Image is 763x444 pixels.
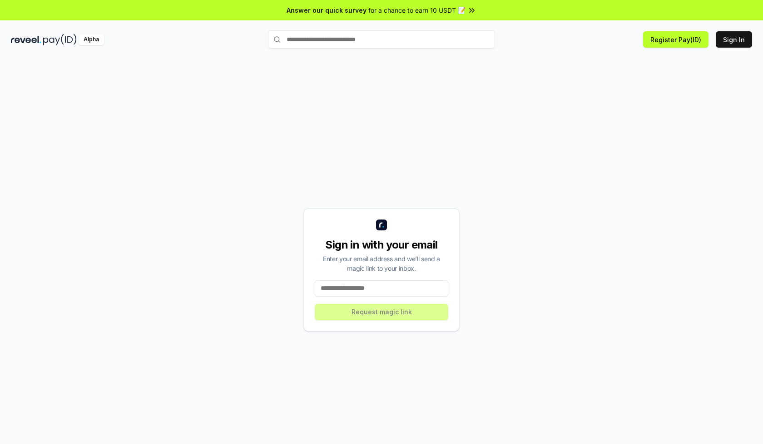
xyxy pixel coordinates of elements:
img: logo_small [376,220,387,230]
div: Sign in with your email [315,238,448,252]
img: reveel_dark [11,34,41,45]
div: Enter your email address and we’ll send a magic link to your inbox. [315,254,448,273]
img: pay_id [43,34,77,45]
span: for a chance to earn 10 USDT 📝 [368,5,466,15]
button: Sign In [716,31,752,48]
button: Register Pay(ID) [643,31,708,48]
div: Alpha [79,34,104,45]
span: Answer our quick survey [287,5,367,15]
